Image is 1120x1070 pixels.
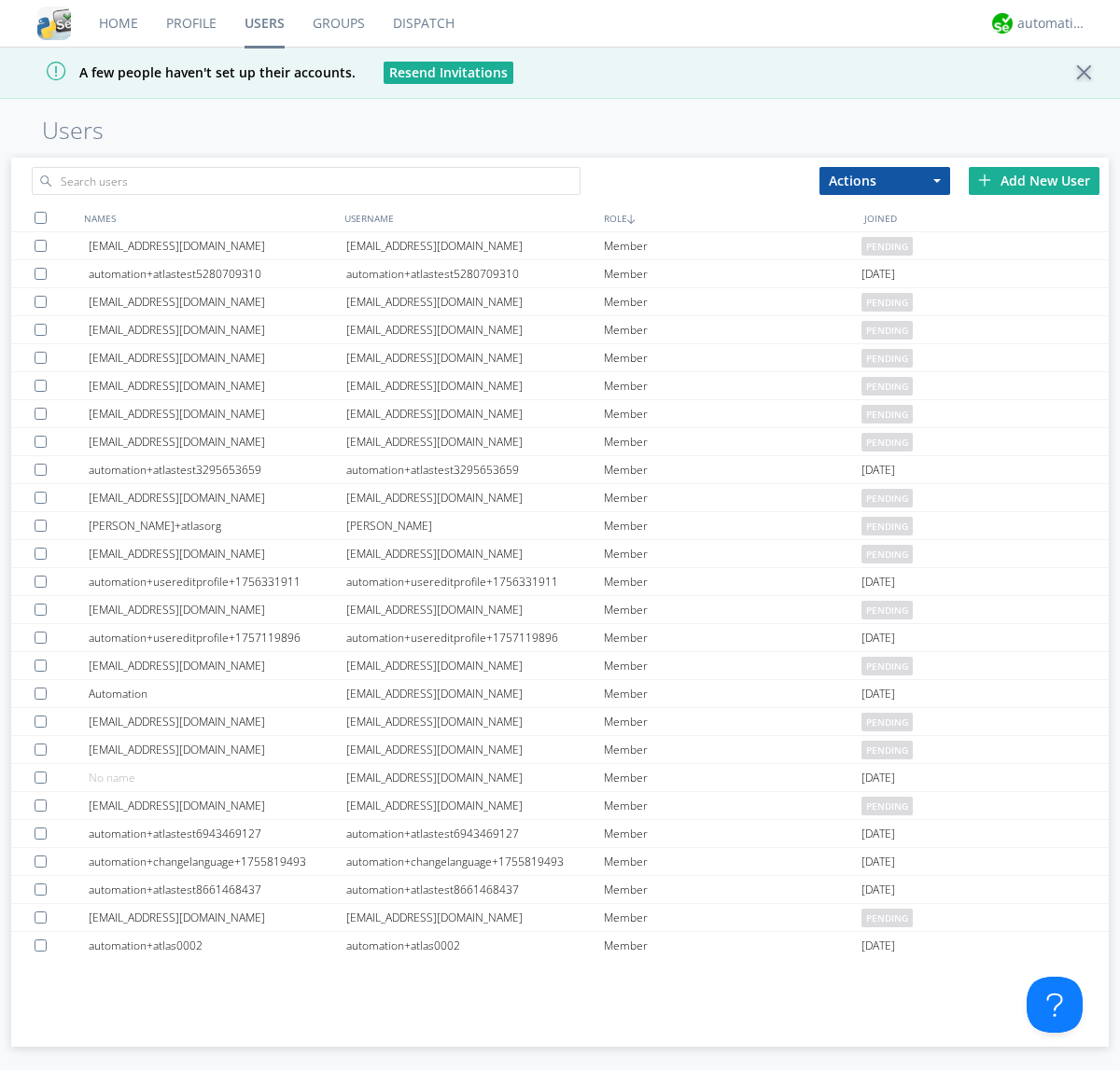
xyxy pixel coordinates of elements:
div: [EMAIL_ADDRESS][DOMAIN_NAME] [89,400,346,427]
div: Member [604,316,861,343]
div: [EMAIL_ADDRESS][DOMAIN_NAME] [346,708,604,735]
span: pending [861,517,913,535]
div: Member [604,512,861,539]
div: Member [604,484,861,511]
a: automation+atlastest6943469127automation+atlastest6943469127Member[DATE] [11,820,1109,848]
a: [EMAIL_ADDRESS][DOMAIN_NAME][EMAIL_ADDRESS][DOMAIN_NAME]Memberpending [11,372,1109,400]
span: pending [861,293,913,312]
div: automation+atlastest8661468437 [346,876,604,903]
span: [DATE] [861,932,895,960]
a: automation+atlastest8661468437automation+atlastest8661468437Member[DATE] [11,876,1109,904]
div: [EMAIL_ADDRESS][DOMAIN_NAME] [346,372,604,399]
a: [EMAIL_ADDRESS][DOMAIN_NAME][EMAIL_ADDRESS][DOMAIN_NAME]Memberpending [11,344,1109,372]
div: Member [604,792,861,819]
div: Member [604,904,861,931]
div: [EMAIL_ADDRESS][DOMAIN_NAME] [346,652,604,679]
span: pending [861,237,913,256]
span: pending [861,433,913,452]
a: [EMAIL_ADDRESS][DOMAIN_NAME][EMAIL_ADDRESS][DOMAIN_NAME]Memberpending [11,400,1109,428]
div: Member [604,428,861,455]
div: automation+atlastest6943469127 [346,820,604,847]
div: automation+usereditprofile+1756331911 [346,568,604,595]
div: [EMAIL_ADDRESS][DOMAIN_NAME] [346,904,604,931]
div: Member [604,820,861,847]
div: [EMAIL_ADDRESS][DOMAIN_NAME] [346,344,604,371]
span: [DATE] [861,848,895,876]
span: pending [861,601,913,619]
a: [EMAIL_ADDRESS][DOMAIN_NAME][EMAIL_ADDRESS][DOMAIN_NAME]Memberpending [11,484,1109,512]
div: automation+atlas0002 [89,932,346,959]
div: Add New User [969,167,1099,195]
div: [PERSON_NAME] [346,512,604,539]
div: [EMAIL_ADDRESS][DOMAIN_NAME] [346,736,604,763]
div: USERNAME [340,204,600,231]
span: [DATE] [861,876,895,904]
div: automation+atlas0002 [346,932,604,959]
div: [PERSON_NAME]+atlasorg [89,512,346,539]
div: Member [604,652,861,679]
div: [EMAIL_ADDRESS][DOMAIN_NAME] [89,792,346,819]
div: automation+usereditprofile+1756331911 [89,568,346,595]
div: Member [604,736,861,763]
a: [EMAIL_ADDRESS][DOMAIN_NAME][EMAIL_ADDRESS][DOMAIN_NAME]Memberpending [11,428,1109,456]
a: automation+atlas0002automation+atlas0002Member[DATE] [11,932,1109,960]
div: automation+atlastest5280709310 [346,260,604,287]
button: Resend Invitations [384,62,513,84]
div: [EMAIL_ADDRESS][DOMAIN_NAME] [89,428,346,455]
a: [PERSON_NAME]+atlasorg[PERSON_NAME]Memberpending [11,512,1109,540]
div: automation+changelanguage+1755819493 [346,848,604,875]
div: Member [604,596,861,623]
div: [EMAIL_ADDRESS][DOMAIN_NAME] [346,764,604,791]
div: [EMAIL_ADDRESS][DOMAIN_NAME] [89,904,346,931]
div: automation+usereditprofile+1757119896 [89,624,346,651]
div: [EMAIL_ADDRESS][DOMAIN_NAME] [346,232,604,259]
div: [EMAIL_ADDRESS][DOMAIN_NAME] [346,792,604,819]
a: automation+atlastest5280709310automation+atlastest5280709310Member[DATE] [11,260,1109,288]
span: pending [861,545,913,563]
span: [DATE] [861,820,895,848]
span: [DATE] [861,260,895,288]
div: Member [604,680,861,707]
div: [EMAIL_ADDRESS][DOMAIN_NAME] [89,540,346,567]
img: d2d01cd9b4174d08988066c6d424eccd [992,13,1013,34]
div: Member [604,288,861,315]
div: [EMAIL_ADDRESS][DOMAIN_NAME] [89,232,346,259]
div: Member [604,456,861,483]
div: Member [604,540,861,567]
div: automation+atlastest5280709310 [89,260,346,287]
div: Member [604,400,861,427]
span: pending [861,909,913,927]
div: automation+changelanguage+1755819493 [89,848,346,875]
span: pending [861,741,913,759]
div: Member [604,344,861,371]
div: automation+atlastest8661468437 [89,876,346,903]
a: [EMAIL_ADDRESS][DOMAIN_NAME][EMAIL_ADDRESS][DOMAIN_NAME]Memberpending [11,288,1109,316]
div: NAMES [79,204,340,231]
div: Member [604,764,861,791]
div: [EMAIL_ADDRESS][DOMAIN_NAME] [346,680,604,707]
div: Member [604,232,861,259]
span: pending [861,797,913,815]
div: [EMAIL_ADDRESS][DOMAIN_NAME] [346,288,604,315]
div: [EMAIL_ADDRESS][DOMAIN_NAME] [89,708,346,735]
div: Member [604,372,861,399]
input: Search users [32,167,581,195]
div: [EMAIL_ADDRESS][DOMAIN_NAME] [346,540,604,567]
a: [EMAIL_ADDRESS][DOMAIN_NAME][EMAIL_ADDRESS][DOMAIN_NAME]Memberpending [11,652,1109,680]
span: pending [861,713,913,731]
div: automation+atlastest6943469127 [89,820,346,847]
div: [EMAIL_ADDRESS][DOMAIN_NAME] [89,288,346,315]
div: automation+atlastest3295653659 [346,456,604,483]
span: pending [861,405,913,424]
a: automation+atlastest3295653659automation+atlastest3295653659Member[DATE] [11,456,1109,484]
div: [EMAIL_ADDRESS][DOMAIN_NAME] [89,344,346,371]
div: Member [604,876,861,903]
div: [EMAIL_ADDRESS][DOMAIN_NAME] [89,316,346,343]
div: [EMAIL_ADDRESS][DOMAIN_NAME] [89,372,346,399]
span: pending [861,321,913,340]
div: JOINED [860,204,1120,231]
div: Member [604,932,861,959]
div: automation+usereditprofile+1757119896 [346,624,604,651]
div: [EMAIL_ADDRESS][DOMAIN_NAME] [346,484,604,511]
span: [DATE] [861,624,895,652]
